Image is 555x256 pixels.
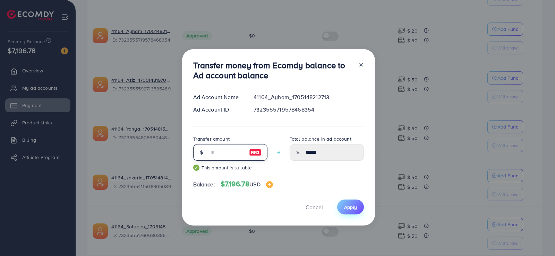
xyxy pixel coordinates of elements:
[248,106,369,114] div: 7323555719578468354
[344,204,357,211] span: Apply
[249,180,260,188] span: USD
[193,165,199,171] img: guide
[337,200,364,214] button: Apply
[249,148,262,157] img: image
[248,93,369,101] div: 41164_Ayham_1705148212713
[193,135,230,142] label: Transfer amount
[266,181,273,188] img: image
[221,180,273,188] h4: $7,196.78
[297,200,332,214] button: Cancel
[526,225,550,251] iframe: Chat
[306,203,323,211] span: Cancel
[290,135,351,142] label: Total balance in ad account
[188,106,248,114] div: Ad Account ID
[188,93,248,101] div: Ad Account Name
[193,164,267,171] small: This amount is suitable
[193,180,215,188] span: Balance:
[193,60,353,80] h3: Transfer money from Ecomdy balance to Ad account balance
